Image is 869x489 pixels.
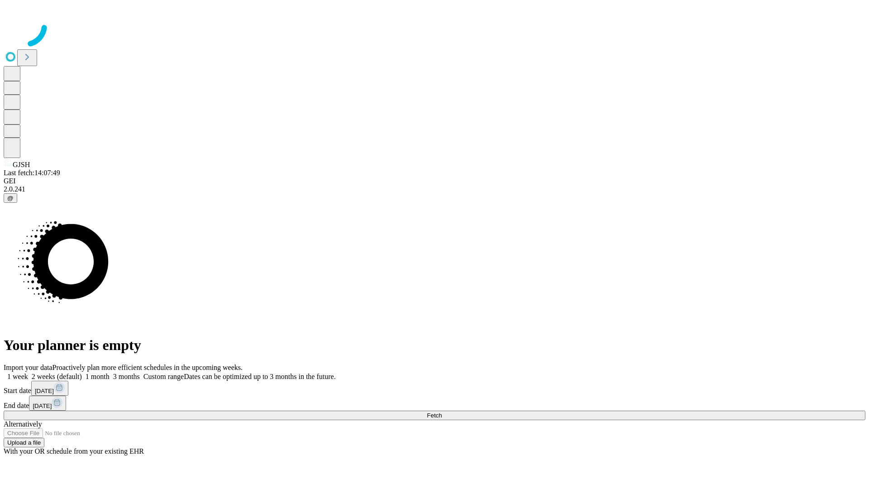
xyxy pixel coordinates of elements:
[143,373,184,380] span: Custom range
[13,161,30,168] span: GJSH
[4,337,865,354] h1: Your planner is empty
[35,388,54,394] span: [DATE]
[4,185,865,193] div: 2.0.241
[53,364,243,371] span: Proactively plan more efficient schedules in the upcoming weeks.
[4,411,865,420] button: Fetch
[86,373,110,380] span: 1 month
[4,177,865,185] div: GEI
[4,420,42,428] span: Alternatively
[427,412,442,419] span: Fetch
[7,195,14,201] span: @
[4,381,865,396] div: Start date
[113,373,140,380] span: 3 months
[4,447,144,455] span: With your OR schedule from your existing EHR
[4,193,17,203] button: @
[4,396,865,411] div: End date
[184,373,335,380] span: Dates can be optimized up to 3 months in the future.
[31,381,68,396] button: [DATE]
[7,373,28,380] span: 1 week
[32,373,82,380] span: 2 weeks (default)
[4,169,60,177] span: Last fetch: 14:07:49
[29,396,66,411] button: [DATE]
[4,438,44,447] button: Upload a file
[4,364,53,371] span: Import your data
[33,403,52,409] span: [DATE]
